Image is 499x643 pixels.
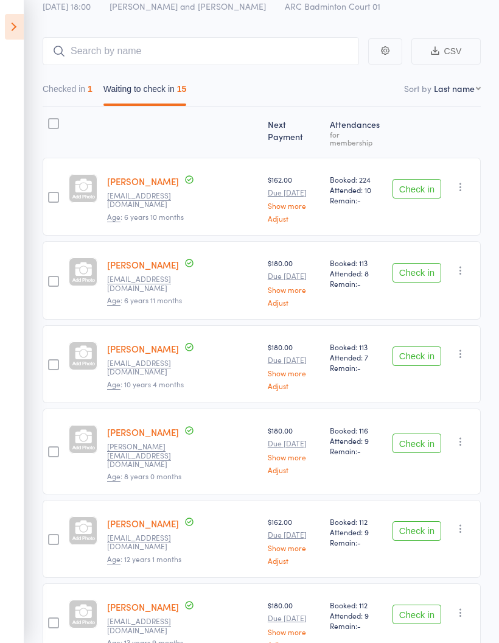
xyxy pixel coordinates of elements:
[330,268,382,278] span: Attended: 8
[268,298,320,306] a: Adjust
[107,258,179,271] a: [PERSON_NAME]
[268,530,320,539] small: Due [DATE]
[268,516,320,564] div: $162.00
[330,527,382,537] span: Attended: 9
[330,600,382,610] span: Booked: 112
[268,466,320,474] a: Adjust
[268,214,320,222] a: Adjust
[393,346,441,366] button: Check in
[107,379,184,390] span: : 10 years 4 months
[107,553,181,564] span: : 12 years 1 months
[434,82,475,94] div: Last name
[330,258,382,268] span: Booked: 113
[393,179,441,199] button: Check in
[107,617,186,634] small: rkaukoti@gmail.com
[268,369,320,377] a: Show more
[107,191,186,209] small: grsa87@outlook.com
[107,211,184,222] span: : 6 years 10 months
[268,544,320,552] a: Show more
[268,614,320,622] small: Due [DATE]
[107,342,179,355] a: [PERSON_NAME]
[43,78,92,106] button: Checked in1
[393,434,441,453] button: Check in
[43,37,359,65] input: Search by name
[330,352,382,362] span: Attended: 7
[268,286,320,293] a: Show more
[268,258,320,306] div: $180.00
[411,38,481,65] button: CSV
[107,533,186,551] small: rkaukoti@gmail.com
[330,184,382,195] span: Attended: 10
[107,275,186,292] small: jvshop560@gmail.com
[268,453,320,461] a: Show more
[330,537,382,547] span: Remain:
[268,425,320,473] div: $180.00
[268,356,320,364] small: Due [DATE]
[268,628,320,636] a: Show more
[330,516,382,527] span: Booked: 112
[357,446,361,456] span: -
[268,174,320,222] div: $162.00
[107,517,179,530] a: [PERSON_NAME]
[268,439,320,448] small: Due [DATE]
[268,272,320,280] small: Due [DATE]
[268,557,320,564] a: Adjust
[107,600,179,613] a: [PERSON_NAME]
[88,84,92,94] div: 1
[393,521,441,541] button: Check in
[268,202,320,209] a: Show more
[393,263,441,283] button: Check in
[357,195,361,205] span: -
[357,278,361,289] span: -
[177,84,187,94] div: 15
[268,342,320,390] div: $180.00
[357,362,361,373] span: -
[357,537,361,547] span: -
[357,620,361,631] span: -
[330,195,382,205] span: Remain:
[330,620,382,631] span: Remain:
[325,112,387,152] div: Atten­dances
[263,112,325,152] div: Next Payment
[107,175,179,188] a: [PERSON_NAME]
[330,174,382,184] span: Booked: 224
[393,605,441,624] button: Check in
[330,446,382,456] span: Remain:
[103,78,187,106] button: Waiting to check in15
[404,82,431,94] label: Sort by
[107,359,186,376] small: jagankankipati@gmail.com
[330,278,382,289] span: Remain:
[107,442,186,468] small: Karthik.ram17@gmail.com
[107,295,182,306] span: : 6 years 11 months
[330,610,382,620] span: Attended: 9
[330,362,382,373] span: Remain:
[330,130,382,146] div: for membership
[107,426,179,438] a: [PERSON_NAME]
[107,471,181,482] span: : 8 years 0 months
[330,435,382,446] span: Attended: 9
[330,425,382,435] span: Booked: 116
[268,382,320,390] a: Adjust
[330,342,382,352] span: Booked: 113
[268,188,320,197] small: Due [DATE]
